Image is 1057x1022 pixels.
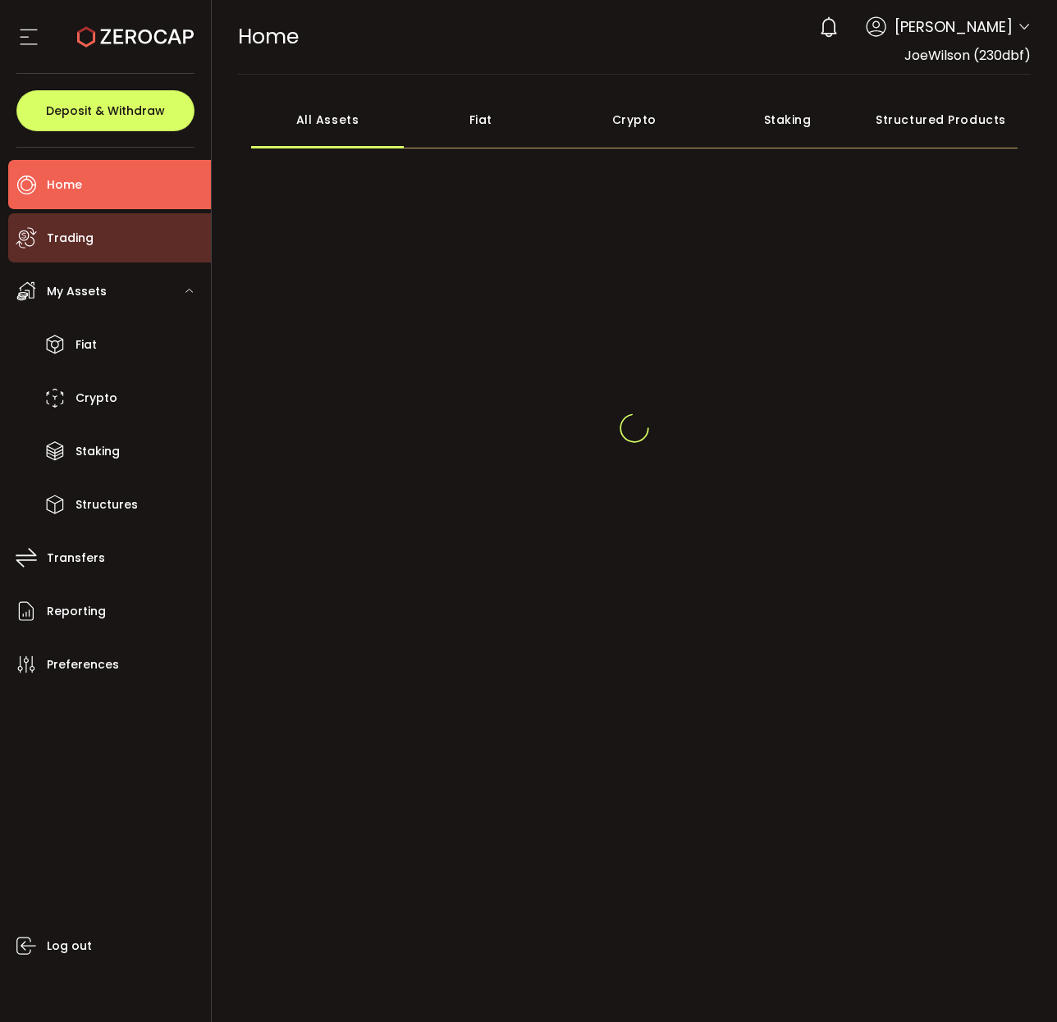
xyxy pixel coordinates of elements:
[47,934,92,958] span: Log out
[557,91,711,148] div: Crypto
[251,91,405,148] div: All Assets
[47,653,119,677] span: Preferences
[75,493,138,517] span: Structures
[16,90,194,131] button: Deposit & Withdraw
[904,46,1031,65] span: JoeWilson (230dbf)
[46,105,165,116] span: Deposit & Withdraw
[47,546,105,570] span: Transfers
[47,280,107,303] span: My Assets
[47,600,106,623] span: Reporting
[238,22,299,51] span: Home
[75,440,120,463] span: Staking
[895,16,1013,38] span: [PERSON_NAME]
[75,386,117,410] span: Crypto
[47,173,82,197] span: Home
[864,91,1018,148] div: Structured Products
[47,226,94,250] span: Trading
[711,91,864,148] div: Staking
[404,91,557,148] div: Fiat
[75,333,97,357] span: Fiat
